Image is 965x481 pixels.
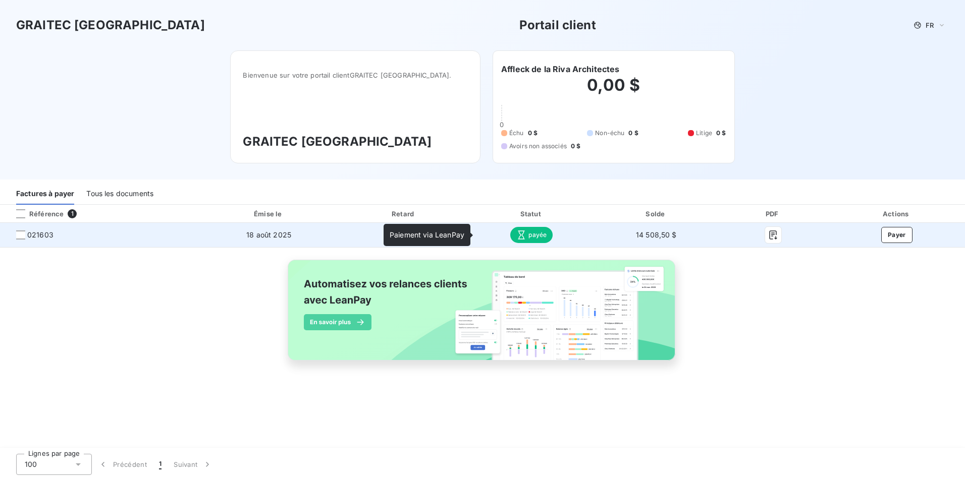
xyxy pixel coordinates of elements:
h3: Portail client [519,16,596,34]
div: Tous les documents [86,184,153,205]
div: Solde [597,209,716,219]
span: FR [926,21,934,29]
span: Bienvenue sur votre portail client GRAITEC [GEOGRAPHIC_DATA] . [243,71,468,79]
span: 0 $ [716,129,726,138]
div: Émise le [200,209,337,219]
span: 18 août 2025 [246,230,291,239]
img: banner [279,254,686,378]
h3: GRAITEC [GEOGRAPHIC_DATA] [243,133,468,151]
h2: 0,00 $ [501,75,726,105]
button: 1 [153,454,168,475]
button: Précédent [92,454,153,475]
span: Échu [509,129,524,138]
span: 1 [159,459,162,469]
span: payée [510,227,553,243]
div: Factures à payer [16,184,74,205]
button: Payer [881,227,913,243]
button: Suivant [168,454,219,475]
span: 0 [500,121,504,129]
span: 0 $ [571,142,580,151]
span: 021603 [27,230,53,240]
span: 100 [25,459,37,469]
div: Actions [830,209,963,219]
div: Référence [8,209,64,218]
span: 1 [68,209,77,218]
span: Avoirs non associés [509,142,567,151]
div: PDF [720,209,826,219]
h6: Affleck de la Riva Architectes [501,63,620,75]
span: 14 508,50 $ [636,230,677,239]
div: Retard [341,209,466,219]
h3: GRAITEC [GEOGRAPHIC_DATA] [16,16,205,34]
span: Non-échu [595,129,624,138]
span: Paiement via LeanPay [390,230,464,239]
span: 0 $ [628,129,638,138]
span: Litige [696,129,712,138]
span: 0 $ [528,129,538,138]
div: Statut [470,209,593,219]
